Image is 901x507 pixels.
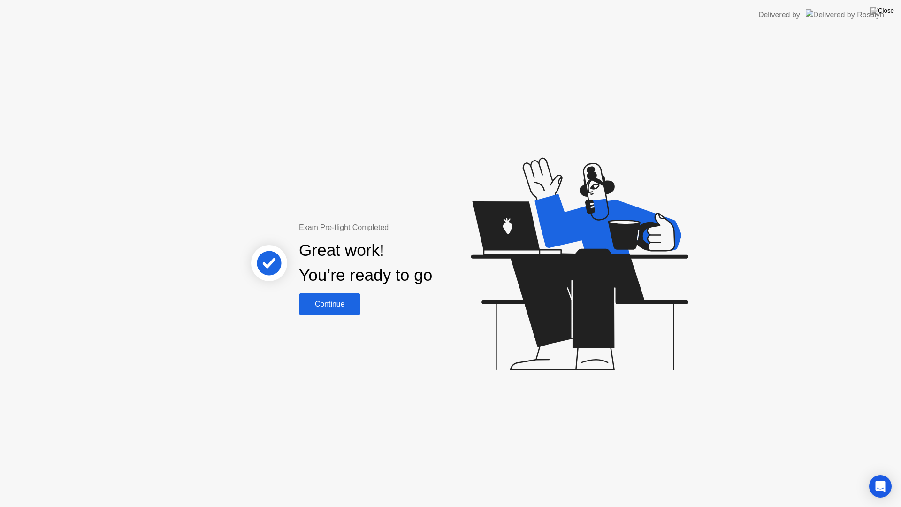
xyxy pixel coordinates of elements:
div: Great work! You’re ready to go [299,238,432,288]
div: Delivered by [758,9,800,21]
img: Close [870,7,894,15]
div: Open Intercom Messenger [869,475,892,498]
div: Continue [302,300,358,308]
img: Delivered by Rosalyn [806,9,884,20]
div: Exam Pre-flight Completed [299,222,493,233]
button: Continue [299,293,360,315]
